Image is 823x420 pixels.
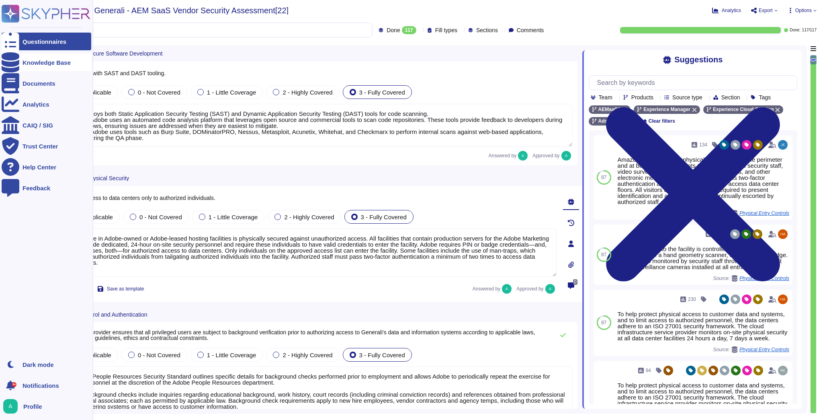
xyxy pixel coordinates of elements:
span: Analytics [722,8,741,13]
div: To help protect physical access to customer data and systems, and to limit access to authorized p... [618,311,789,341]
img: user [778,294,788,304]
span: Sections [476,27,498,33]
textarea: The Adobe People Resources Security Standard outlines specific details for background checks perf... [55,366,573,416]
img: user [518,151,528,161]
span: Example Secure Software Development [63,51,162,56]
a: Analytics [2,95,91,113]
button: Analytics [712,7,741,14]
span: 0 - Not Covered [139,214,182,220]
span: 2 - Highly Covered [284,214,334,220]
span: Done [387,27,400,33]
span: 3 - Fully Covered [359,89,405,96]
span: 2 - Highly Covered [283,89,332,96]
div: Feedback [23,185,50,191]
span: Profile [23,404,42,410]
a: Knowledge Base [2,54,91,71]
span: Export [759,8,773,13]
span: Save as template [107,286,144,291]
div: Documents [23,80,55,86]
div: Questionnaires [23,39,66,45]
span: Options [795,8,812,13]
span: Approved by [516,286,543,291]
img: user [545,284,555,294]
div: Trust Center [23,143,58,149]
img: user [778,366,788,375]
input: Search by keywords [32,23,372,37]
span: Access control and Authentication [63,312,147,317]
img: user [778,140,788,150]
span: The cloud provider ensures that all privileged users are subject to background verification prior... [64,329,535,341]
span: Notifications [23,383,59,389]
span: Approved by [532,153,559,158]
span: 1 - Little Coverage [209,214,258,220]
a: Questionnaires [2,33,91,50]
a: CAIQ / SIG [2,116,91,134]
span: 117 / 117 [802,28,817,32]
span: 0 - Not Covered [138,89,180,96]
a: Trust Center [2,137,91,155]
span: Fill types [435,27,457,33]
img: user [3,399,18,414]
span: 94 [646,368,651,373]
div: Knowledge Base [23,60,71,66]
span: 87 [601,320,606,325]
a: Help Center [2,158,91,176]
input: Search by keywords [593,76,797,90]
span: Comments [517,27,544,33]
span: 1 - Little Coverage [207,352,256,358]
span: 0 - Not Covered [138,352,180,358]
span: 87 [601,252,606,257]
span: Answered by [473,286,500,291]
span: Generali - AEM SaaS Vendor Security Assessment[22] [94,6,289,14]
img: user [561,151,571,161]
div: Help Center [23,164,56,170]
div: CAIQ / SIG [23,122,53,128]
span: 87 [601,175,606,180]
span: 1 - Little Coverage [207,89,256,96]
textarea: Adobe employs both Static Application Security Testing (SAST) and Dynamic Application Security Te... [55,104,573,147]
a: Documents [2,74,91,92]
span: 0 [573,279,577,285]
button: user [2,397,23,415]
a: Feedback [2,179,91,197]
textarea: All hardware in Adobe-owned or Adobe-leased hosting facilities is physically secured against unau... [56,229,557,277]
img: user [502,284,512,294]
span: 2 - Highly Covered [283,352,332,358]
span: Permit access to data centers only to authorized individuals. [66,195,215,201]
span: Physical Entry Controls [739,347,789,352]
span: 3 - Fully Covered [361,214,407,220]
div: Dark mode [23,362,54,368]
span: 3 - Fully Covered [359,352,405,358]
div: 9+ [12,382,16,387]
span: Example Physical Security [63,175,129,181]
button: Save as template [91,281,151,297]
span: Scan code with SAST and DAST tooling. [64,70,166,76]
span: Answered by [489,153,516,158]
div: 117 [402,26,416,34]
span: Source: [713,346,789,353]
div: Analytics [23,101,49,107]
span: Not Applicable [74,214,113,220]
img: user [778,229,788,239]
span: Done: [790,28,800,32]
